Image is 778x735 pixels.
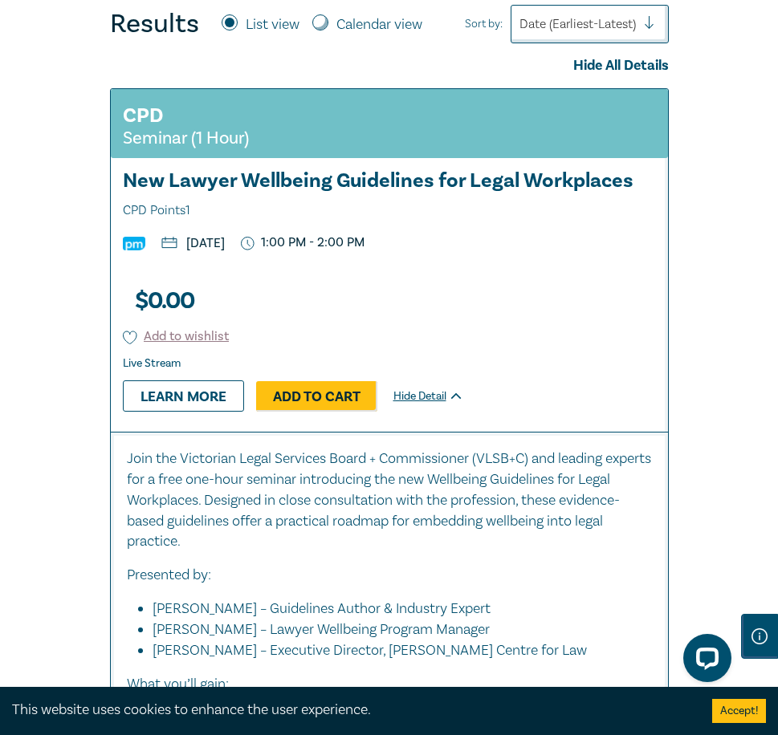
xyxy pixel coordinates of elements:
[123,356,181,371] strong: Live Stream
[752,628,768,644] img: Information Icon
[123,327,230,346] button: Add to wishlist
[110,8,199,40] h4: Results
[127,674,652,695] p: What you’ll gain:
[123,170,656,221] h3: New Lawyer Wellbeing Guidelines for Legal Workplaces
[336,14,422,35] label: Calendar view
[123,200,656,221] span: CPD Points 1
[153,599,636,619] li: [PERSON_NAME] – Guidelines Author & Industry Expert
[393,388,482,404] div: Hide Detail
[12,700,688,721] div: This website uses cookies to enhance the user experience.
[256,381,377,412] a: Add to Cart
[153,640,652,661] li: [PERSON_NAME] – Executive Director, [PERSON_NAME] Centre for Law
[123,380,244,411] a: Learn more
[111,170,668,221] a: New Lawyer Wellbeing Guidelines for Legal Workplaces CPD Points1
[670,627,738,695] iframe: LiveChat chat widget
[123,282,195,319] h3: $ 0.00
[465,15,503,33] span: Sort by:
[246,14,299,35] label: List view
[123,101,163,130] h3: CPD
[127,565,652,586] p: Presented by:
[153,619,636,640] li: [PERSON_NAME] – Lawyer Wellbeing Program Manager
[110,55,669,76] div: Hide All Details
[519,15,523,33] input: Sort by
[123,237,145,250] img: Practice Management & Business Skills
[127,449,652,553] p: Join the Victorian Legal Services Board + Commissioner (VLSB+C) and leading experts for a free on...
[241,235,365,250] p: 1:00 PM - 2:00 PM
[161,237,225,250] p: [DATE]
[712,699,766,723] button: Accept cookies
[123,130,249,146] small: Seminar (1 Hour)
